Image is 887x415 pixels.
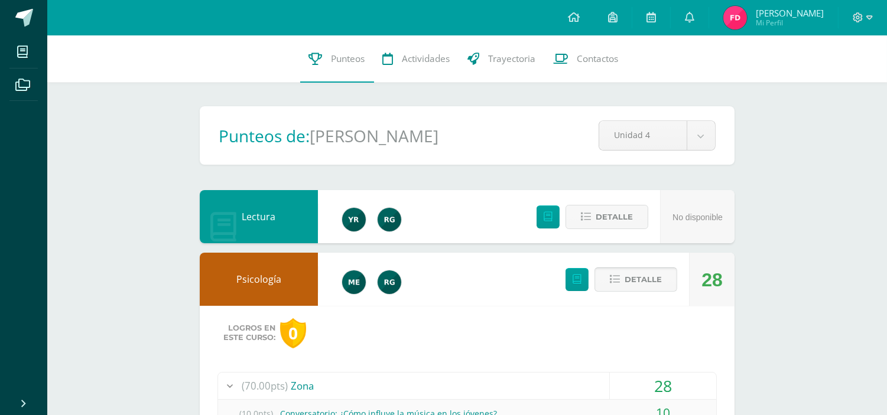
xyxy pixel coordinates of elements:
span: (70.00pts) [242,372,288,399]
img: 765d7ba1372dfe42393184f37ff644ec.png [342,208,366,231]
span: No disponible [672,213,723,222]
div: 28 [610,372,716,399]
span: Logros en este curso: [223,323,275,342]
button: Detalle [594,267,677,292]
span: Punteos [332,53,365,65]
img: e5319dee200a4f57f0a5ff00aaca67bb.png [342,270,366,294]
span: [PERSON_NAME] [756,7,824,19]
a: Contactos [545,35,628,83]
span: Mi Perfil [756,18,824,28]
img: 24ef3269677dd7dd963c57b86ff4a022.png [378,270,401,294]
span: Unidad 4 [614,121,672,149]
img: 24ef3269677dd7dd963c57b86ff4a022.png [378,208,401,231]
span: Detalle [596,206,633,228]
span: Trayectoria [489,53,536,65]
div: Lectura [200,190,318,243]
span: Contactos [577,53,619,65]
a: Punteos [300,35,374,83]
img: 827ba0692ad3f9e3e06b218015520ef4.png [723,6,747,30]
a: Trayectoria [459,35,545,83]
div: Psicología [200,253,318,306]
h1: [PERSON_NAME] [310,125,438,147]
button: Detalle [566,205,648,229]
div: Zona [218,372,716,399]
div: 28 [701,253,723,306]
h1: Punteos de: [219,125,310,147]
span: Detalle [625,269,662,290]
a: Unidad 4 [599,121,715,150]
span: Actividades [402,53,450,65]
a: Actividades [374,35,459,83]
div: 0 [280,318,306,348]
